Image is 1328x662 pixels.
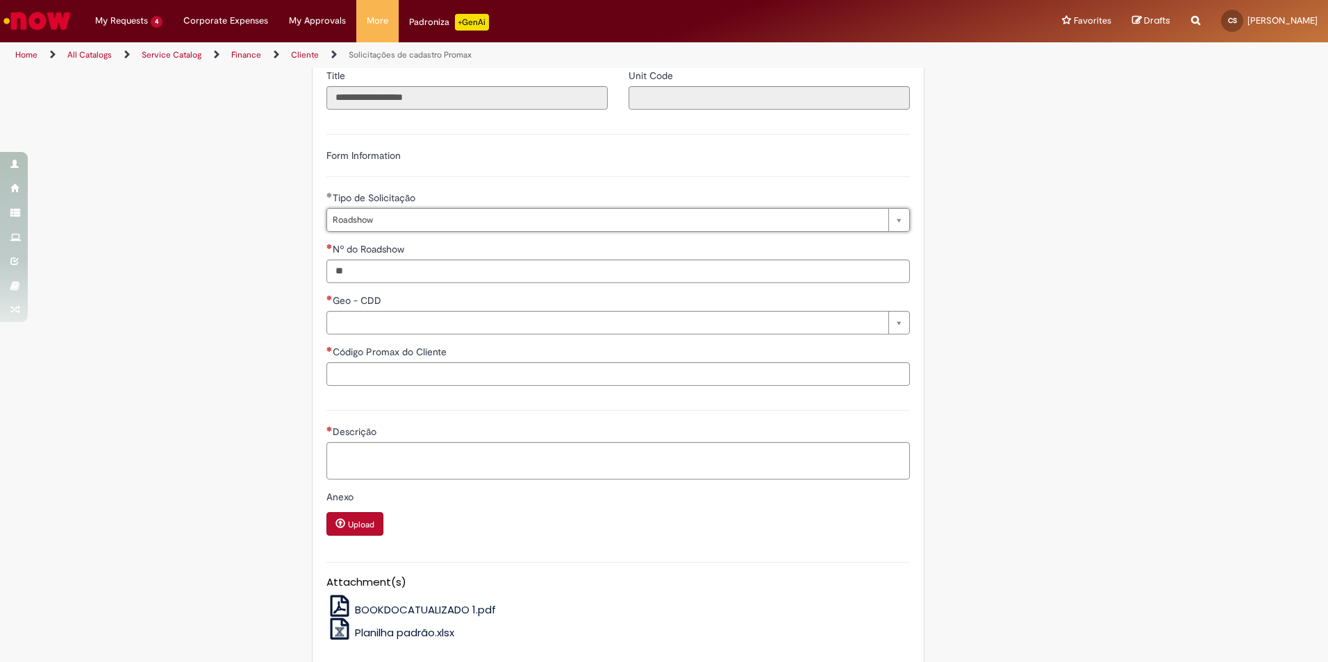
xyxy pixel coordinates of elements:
[326,244,333,249] span: Required
[333,192,418,204] span: Tipo de Solicitação
[355,625,454,640] span: Planilha padrão.xlsx
[326,442,910,479] textarea: Descrição
[629,69,676,83] label: Read only - Unit Code
[326,260,910,283] input: Nº do Roadshow
[333,294,384,307] span: Geo - CDD
[326,491,356,503] span: Anexo
[10,42,875,68] ul: Page breadcrumbs
[326,602,497,617] a: BOOKDOCATUALIZADO 1.pdf
[326,512,383,536] button: Upload Attachment for Anexo
[1074,14,1111,28] span: Favorites
[629,86,910,110] input: Unit Code
[355,602,496,617] span: BOOKDOCATUALIZADO 1.pdf
[326,69,348,82] span: Read only - Title
[326,426,333,432] span: Required
[333,346,449,358] span: Código Promax do Cliente
[333,243,407,255] span: Nº do Roadshow
[333,425,379,438] span: Descrição
[326,86,608,110] input: Title
[183,14,268,28] span: Corporate Expenses
[289,14,346,28] span: My Approvals
[326,295,333,300] span: Required
[367,14,388,28] span: More
[151,16,163,28] span: 4
[231,49,261,60] a: Finance
[1144,14,1170,27] span: Drafts
[333,209,881,231] span: Roadshow
[142,49,201,60] a: Service Catalog
[326,149,401,162] label: Form Information
[326,577,910,588] h5: Attachment(s)
[349,49,472,60] a: Solicitações de cadastro Promax
[326,69,348,83] label: Read only - Title
[455,14,489,31] p: +GenAi
[1247,15,1318,26] span: [PERSON_NAME]
[326,192,333,198] span: Required Filled
[15,49,38,60] a: Home
[291,49,319,60] a: Cliente
[1228,16,1237,25] span: CS
[629,69,676,82] span: Read only - Unit Code
[326,311,910,334] a: Clear field Geo - CDD
[67,49,112,60] a: All Catalogs
[1132,15,1170,28] a: Drafts
[348,519,374,530] small: Upload
[326,346,333,352] span: Required
[326,362,910,386] input: Código Promax do Cliente
[409,14,489,31] div: Padroniza
[1,7,73,35] img: ServiceNow
[326,625,455,640] a: Planilha padrão.xlsx
[95,14,148,28] span: My Requests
